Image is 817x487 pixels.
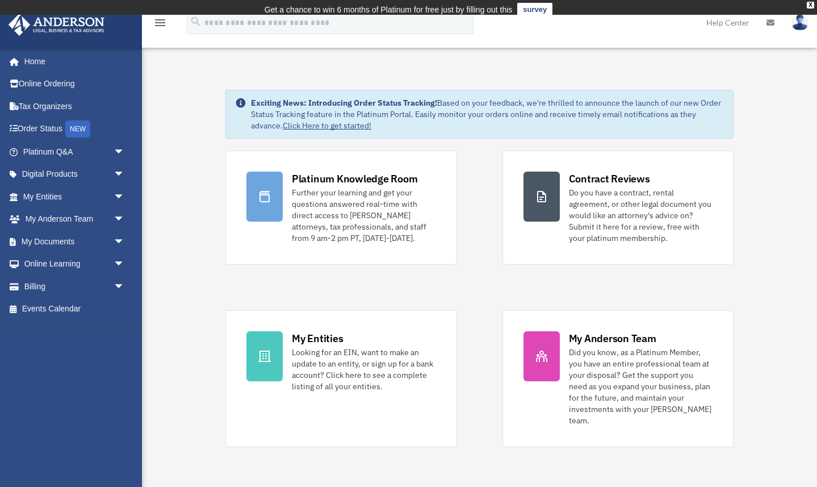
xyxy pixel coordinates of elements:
[8,118,142,141] a: Order StatusNEW
[569,172,650,186] div: Contract Reviews
[569,331,656,346] div: My Anderson Team
[8,50,136,73] a: Home
[292,331,343,346] div: My Entities
[502,310,734,447] a: My Anderson Team Did you know, as a Platinum Member, you have an entire professional team at your...
[114,253,136,276] span: arrow_drop_down
[114,163,136,186] span: arrow_drop_down
[251,98,437,108] strong: Exciting News: Introducing Order Status Tracking!
[807,2,814,9] div: close
[517,3,552,16] a: survey
[5,14,108,36] img: Anderson Advisors Platinum Portal
[114,140,136,164] span: arrow_drop_down
[153,20,167,30] a: menu
[153,16,167,30] i: menu
[265,3,513,16] div: Get a chance to win 6 months of Platinum for free just by filling out this
[251,97,724,131] div: Based on your feedback, we're thrilled to announce the launch of our new Order Status Tracking fe...
[292,347,436,392] div: Looking for an EIN, want to make an update to an entity, or sign up for a bank account? Click her...
[8,95,142,118] a: Tax Organizers
[569,347,713,426] div: Did you know, as a Platinum Member, you have an entire professional team at your disposal? Get th...
[114,275,136,298] span: arrow_drop_down
[283,120,371,131] a: Click Here to get started!
[225,151,457,265] a: Platinum Knowledge Room Further your learning and get your questions answered real-time with dire...
[8,73,142,95] a: Online Ordering
[292,187,436,244] div: Further your learning and get your questions answered real-time with direct access to [PERSON_NAM...
[292,172,418,186] div: Platinum Knowledge Room
[8,208,142,231] a: My Anderson Teamarrow_drop_down
[8,140,142,163] a: Platinum Q&Aarrow_drop_down
[190,15,202,28] i: search
[225,310,457,447] a: My Entities Looking for an EIN, want to make an update to an entity, or sign up for a bank accoun...
[8,298,142,320] a: Events Calendar
[569,187,713,244] div: Do you have a contract, rental agreement, or other legal document you would like an attorney's ad...
[8,163,142,186] a: Digital Productsarrow_drop_down
[791,14,808,31] img: User Pic
[65,120,90,138] div: NEW
[114,185,136,209] span: arrow_drop_down
[8,230,142,253] a: My Documentsarrow_drop_down
[114,230,136,253] span: arrow_drop_down
[8,275,142,298] a: Billingarrow_drop_down
[8,185,142,208] a: My Entitiesarrow_drop_down
[114,208,136,231] span: arrow_drop_down
[502,151,734,265] a: Contract Reviews Do you have a contract, rental agreement, or other legal document you would like...
[8,253,142,276] a: Online Learningarrow_drop_down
